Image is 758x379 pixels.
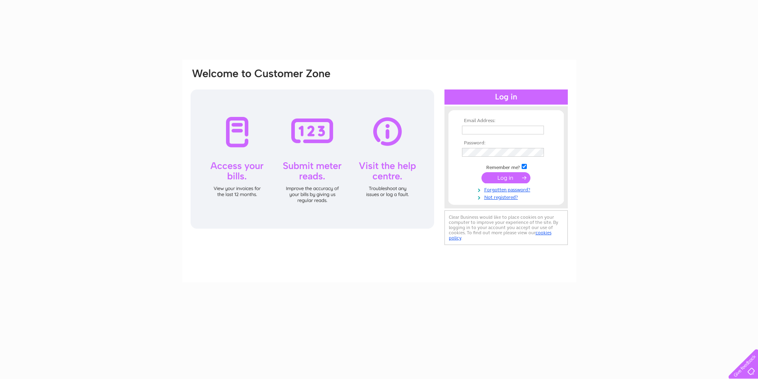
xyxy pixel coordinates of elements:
[460,140,552,146] th: Password:
[462,185,552,193] a: Forgotten password?
[462,193,552,200] a: Not registered?
[481,172,530,183] input: Submit
[460,118,552,124] th: Email Address:
[460,163,552,171] td: Remember me?
[444,210,568,245] div: Clear Business would like to place cookies on your computer to improve your experience of the sit...
[449,230,551,241] a: cookies policy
